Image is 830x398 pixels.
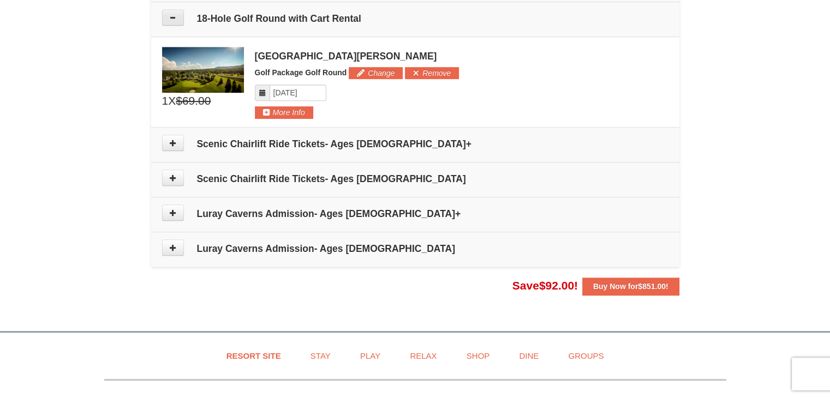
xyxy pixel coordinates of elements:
span: 1 [162,93,169,109]
span: $851.00 [638,282,666,291]
span: Golf Package Golf Round [255,68,347,77]
h4: Scenic Chairlift Ride Tickets- Ages [DEMOGRAPHIC_DATA] [162,173,668,184]
button: Buy Now for$851.00! [582,278,679,295]
div: [GEOGRAPHIC_DATA][PERSON_NAME] [255,51,668,62]
h4: 18-Hole Golf Round with Cart Rental [162,13,668,24]
span: $92.00 [539,279,574,292]
a: Resort Site [213,343,295,368]
button: More Info [255,106,313,118]
a: Relax [396,343,450,368]
a: Dine [505,343,552,368]
a: Groups [554,343,617,368]
strong: Buy Now for ! [593,282,668,291]
a: Shop [453,343,504,368]
a: Stay [297,343,344,368]
h4: Luray Caverns Admission- Ages [DEMOGRAPHIC_DATA]+ [162,208,668,219]
a: Play [347,343,394,368]
button: Change [349,67,403,79]
span: X [168,93,176,109]
h4: Scenic Chairlift Ride Tickets- Ages [DEMOGRAPHIC_DATA]+ [162,138,668,149]
img: 6619859-94-ae30c47a.jpg [162,47,244,93]
h4: Luray Caverns Admission- Ages [DEMOGRAPHIC_DATA] [162,243,668,254]
span: Save ! [512,279,578,292]
button: Remove [405,67,459,79]
span: $69.00 [176,93,211,109]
